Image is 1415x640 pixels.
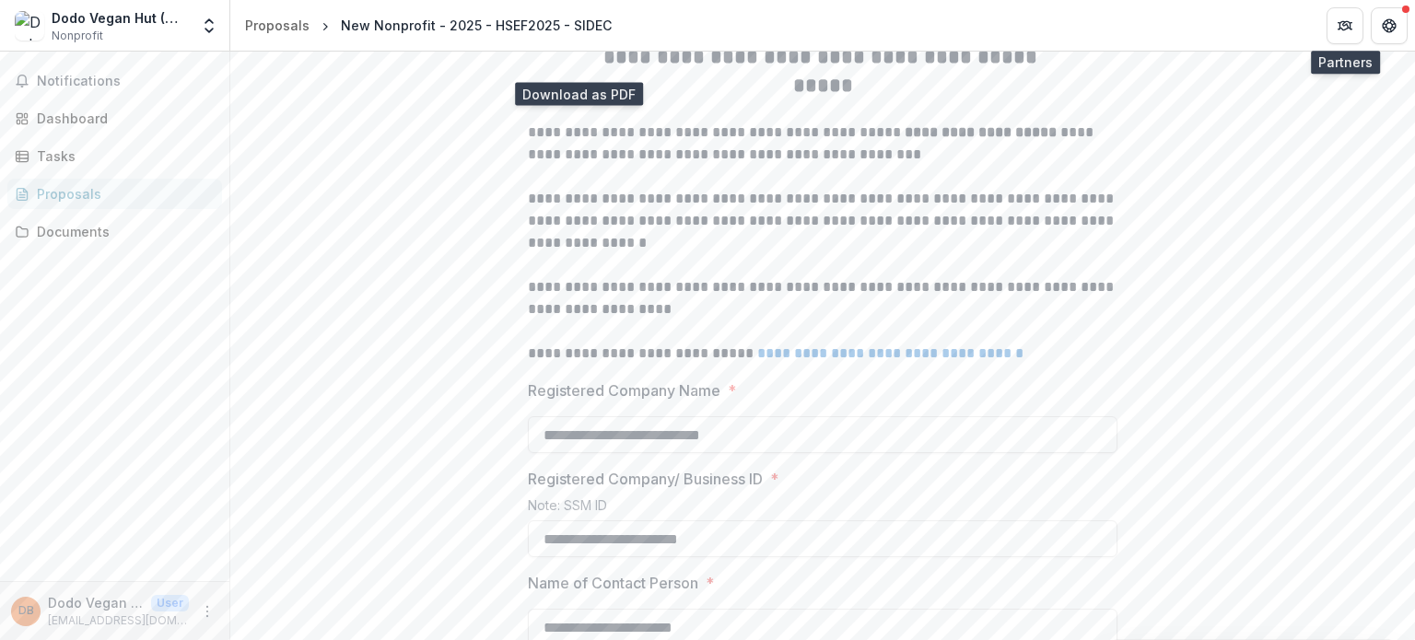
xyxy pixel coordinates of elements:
[37,184,207,204] div: Proposals
[528,572,698,594] p: Name of Contact Person
[238,12,317,39] a: Proposals
[341,16,612,35] div: New Nonprofit - 2025 - HSEF2025 - SIDEC
[37,146,207,166] div: Tasks
[37,74,215,89] span: Notifications
[15,11,44,41] img: Dodo Vegan Hut (M) Sdn Bhd
[52,8,189,28] div: Dodo Vegan Hut (M) Sdn Bhd
[37,109,207,128] div: Dashboard
[151,595,189,611] p: User
[238,12,619,39] nav: breadcrumb
[1371,7,1408,44] button: Get Help
[52,28,103,44] span: Nonprofit
[48,593,144,612] p: Dodo Vegan Hut (M) Sdn. Bhd.
[7,179,222,209] a: Proposals
[245,16,310,35] div: Proposals
[7,66,222,96] button: Notifications
[7,216,222,247] a: Documents
[7,103,222,134] a: Dashboard
[528,379,720,401] p: Registered Company Name
[18,605,34,617] div: Dodo Vegan Hut (M) Sdn. Bhd.
[196,7,222,44] button: Open entity switcher
[1327,7,1363,44] button: Partners
[48,612,189,629] p: [EMAIL_ADDRESS][DOMAIN_NAME]
[528,468,763,490] p: Registered Company/ Business ID
[196,600,218,623] button: More
[528,497,1117,520] div: Note: SSM ID
[7,141,222,171] a: Tasks
[37,222,207,241] div: Documents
